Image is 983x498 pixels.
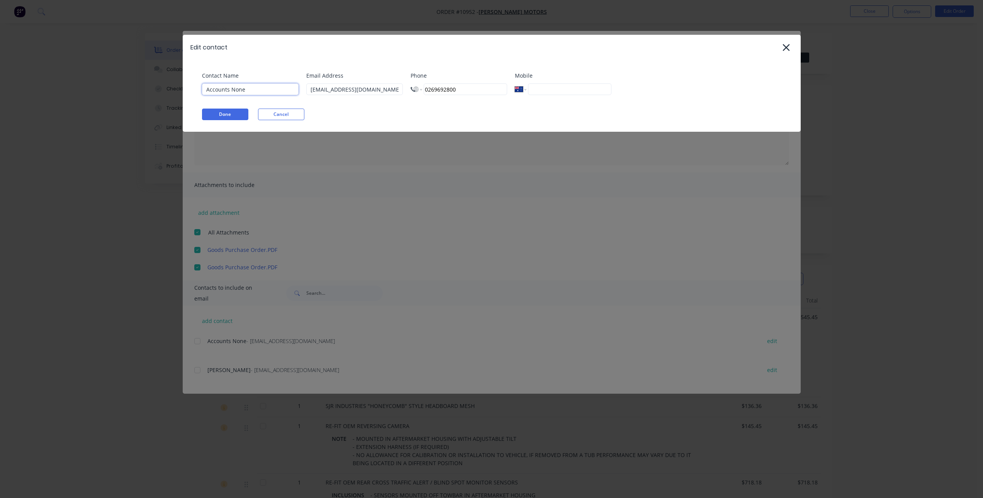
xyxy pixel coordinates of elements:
button: Cancel [258,109,304,120]
button: Done [202,109,248,120]
label: Contact Name [202,71,299,80]
label: Mobile [515,71,611,80]
label: Phone [411,71,507,80]
label: Email Address [306,71,403,80]
div: Edit contact [190,43,227,52]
